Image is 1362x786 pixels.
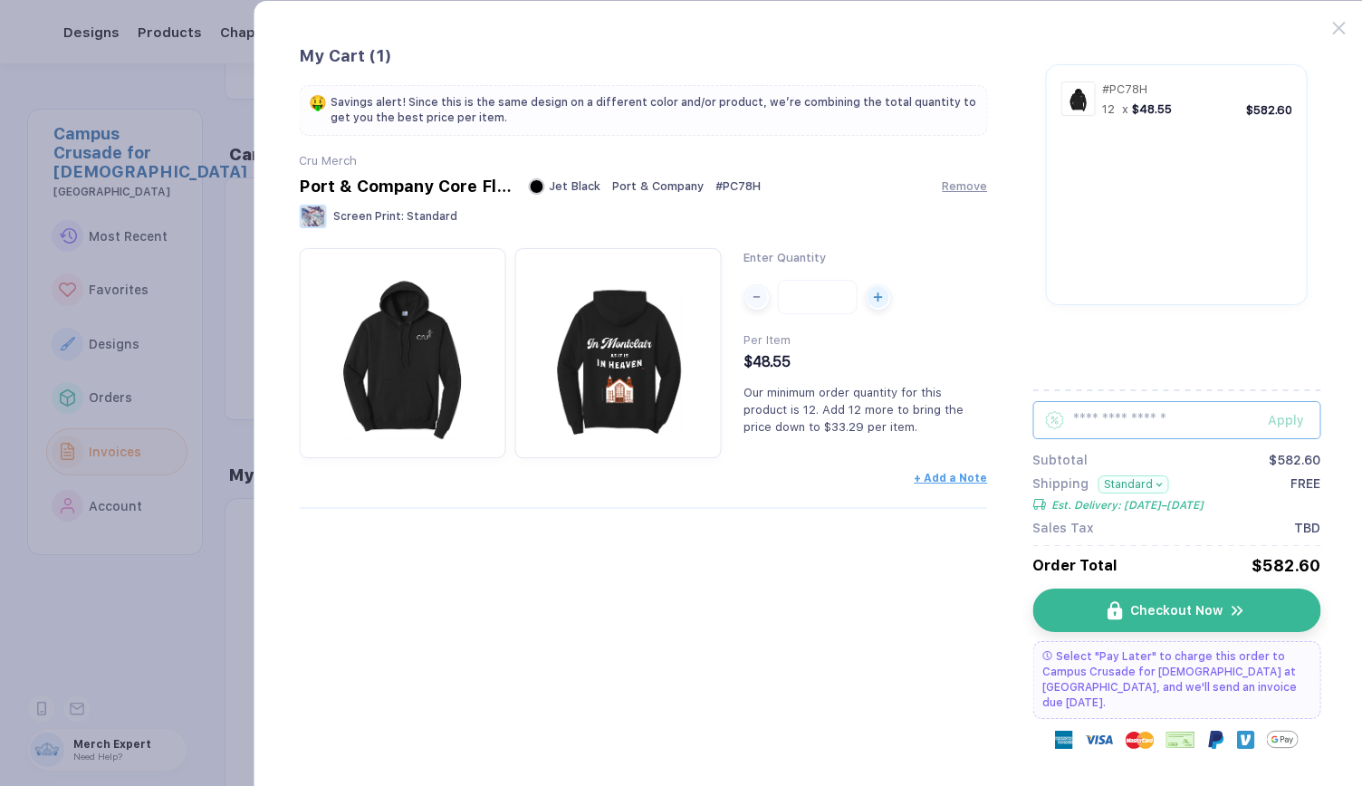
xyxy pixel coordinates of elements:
div: Cru Merch [299,154,987,168]
span: TBD [1294,521,1320,535]
span: Shipping [1032,476,1089,494]
span: Enter Quantity [743,251,826,264]
span: Standard [407,210,457,223]
span: 12 [1102,102,1115,116]
div: $582.60 [1252,556,1320,575]
span: FREE [1290,476,1320,512]
button: Remove [942,179,987,193]
img: Paypal [1207,731,1225,749]
img: pay later [1042,651,1051,660]
button: iconCheckout Nowicon [1032,589,1320,632]
img: e1a39bc7-3353-4bca-87e6-af01d7981d1f_nt_front_1757618715618.jpg [1064,85,1091,112]
img: Venmo [1237,731,1255,749]
span: # PC78H [715,179,761,193]
img: Screen Print [299,205,326,228]
div: My Cart ( 1 ) [299,46,987,67]
button: Standard [1098,475,1169,494]
img: master-card [1126,725,1155,754]
span: Savings alert! Since this is the same design on a different color and/or product, we’re combining... [331,95,977,126]
div: $582.60 [1269,453,1320,467]
span: Jet Black [549,179,600,193]
span: Subtotal [1032,453,1088,467]
img: cheque [1166,731,1195,749]
div: Select "Pay Later" to charge this order to Campus Crusade for [DEMOGRAPHIC_DATA] at [GEOGRAPHIC_D... [1032,641,1320,719]
span: Port & Company [612,179,704,193]
img: express [1055,731,1073,749]
span: Per Item [743,333,791,347]
img: GPay [1267,724,1299,755]
span: Checkout Now [1130,603,1223,618]
button: + Add a Note [914,472,987,484]
div: $582.60 [1246,103,1292,117]
div: Port & Company Core Fleece Pullover Hooded Sweatshirt [299,177,516,196]
span: Est. Delivery: [DATE]–[DATE] [1051,499,1204,512]
span: Sales Tax [1032,521,1094,535]
span: $48.55 [743,353,791,370]
span: x [1122,102,1128,116]
div: Apply [1268,413,1320,427]
span: $48.55 [1132,102,1172,116]
span: Our minimum order quantity for this product is 12. Add 12 more to bring the price down to $33.29 ... [743,386,964,434]
span: # PC78H [1102,82,1147,96]
button: Apply [1245,401,1320,439]
img: icon [1108,601,1123,620]
span: 🤑 [309,95,327,110]
img: visa [1085,725,1114,754]
img: icon [1230,602,1246,619]
img: e1a39bc7-3353-4bca-87e6-af01d7981d1f_nt_back_1757618715620.jpg [523,257,712,446]
span: Order Total [1032,557,1117,574]
span: Screen Print : [333,210,404,223]
img: e1a39bc7-3353-4bca-87e6-af01d7981d1f_nt_front_1757618715618.jpg [308,257,496,446]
